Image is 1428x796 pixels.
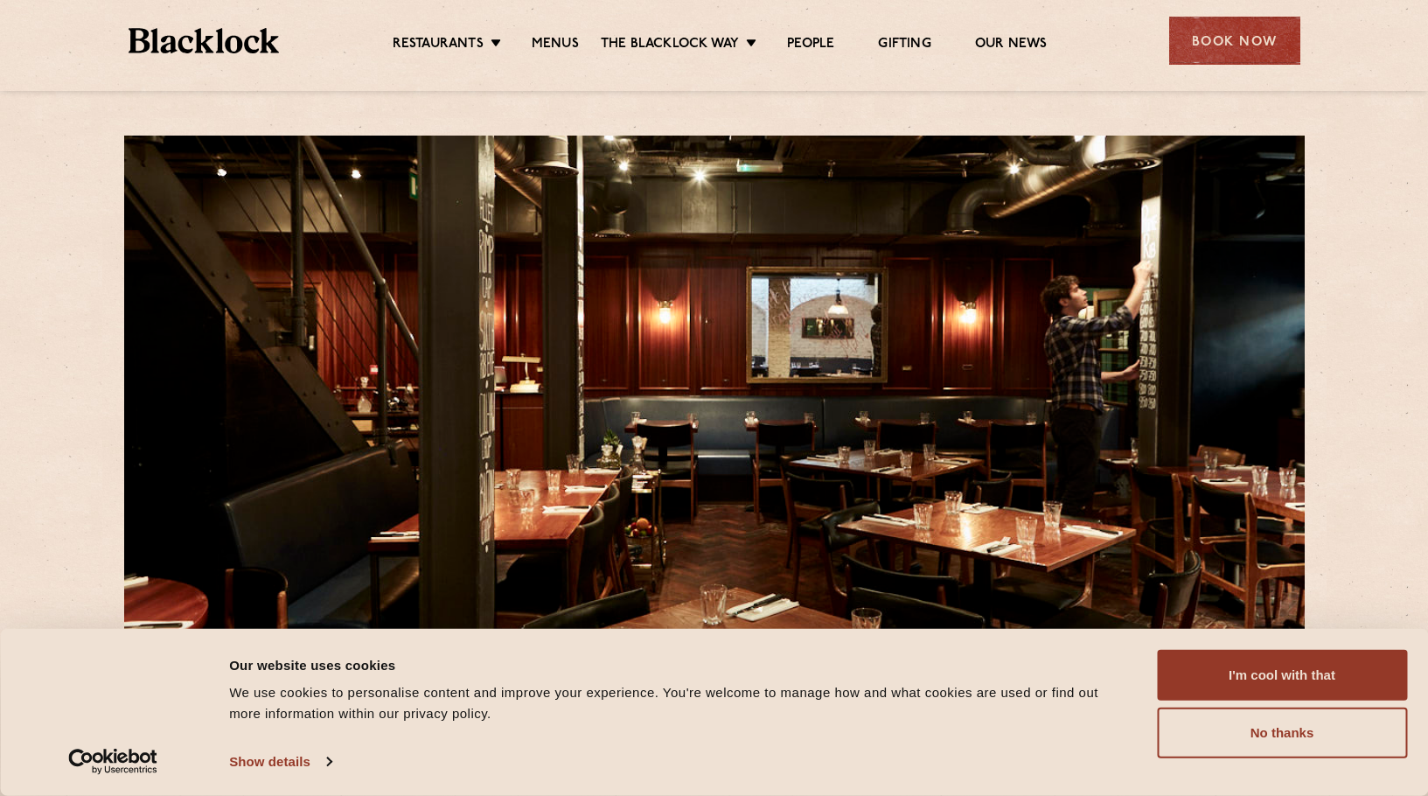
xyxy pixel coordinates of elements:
[229,749,331,775] a: Show details
[1169,17,1300,65] div: Book Now
[532,36,579,55] a: Menus
[229,654,1118,675] div: Our website uses cookies
[601,36,739,55] a: The Blacklock Way
[393,36,484,55] a: Restaurants
[129,28,280,53] img: BL_Textured_Logo-footer-cropped.svg
[787,36,834,55] a: People
[229,682,1118,724] div: We use cookies to personalise content and improve your experience. You're welcome to manage how a...
[37,749,190,775] a: Usercentrics Cookiebot - opens in a new window
[975,36,1048,55] a: Our News
[878,36,930,55] a: Gifting
[1157,708,1407,758] button: No thanks
[1157,650,1407,701] button: I'm cool with that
